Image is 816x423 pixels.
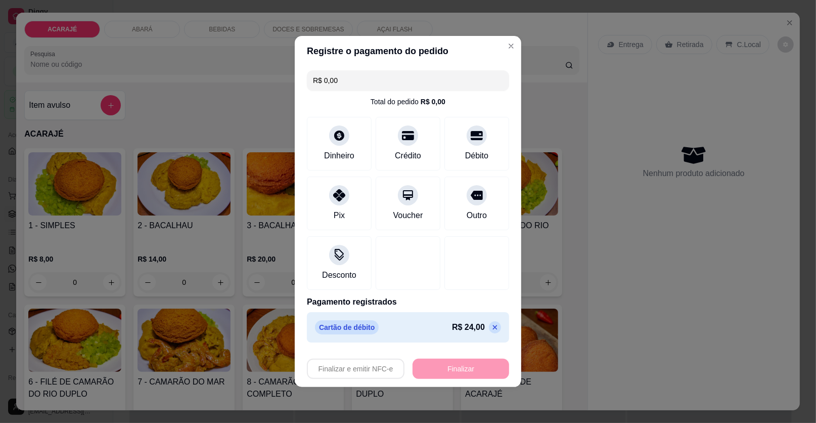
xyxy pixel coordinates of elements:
div: R$ 0,00 [421,97,445,107]
div: Outro [467,209,487,222]
p: R$ 24,00 [452,321,485,333]
header: Registre o pagamento do pedido [295,36,521,66]
div: Crédito [395,150,421,162]
p: Cartão de débito [315,320,379,334]
div: Desconto [322,269,356,281]
div: Total do pedido [371,97,445,107]
div: Débito [465,150,488,162]
div: Dinheiro [324,150,354,162]
div: Voucher [393,209,423,222]
p: Pagamento registrados [307,296,509,308]
button: Close [503,38,519,54]
input: Ex.: hambúrguer de cordeiro [313,70,503,91]
div: Pix [334,209,345,222]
